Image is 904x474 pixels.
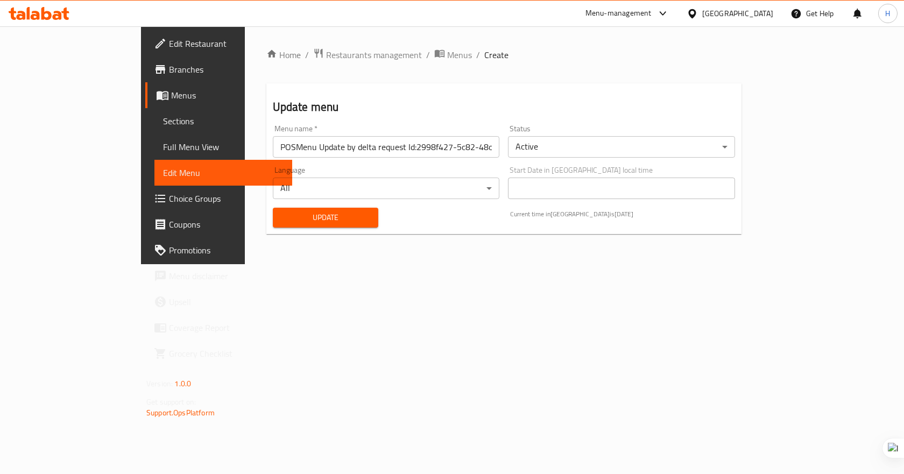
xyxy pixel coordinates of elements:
[434,48,472,62] a: Menus
[273,136,500,158] input: Please enter Menu name
[145,82,292,108] a: Menus
[169,192,284,205] span: Choice Groups
[145,263,292,289] a: Menu disclaimer
[163,166,284,179] span: Edit Menu
[476,48,480,61] li: /
[145,211,292,237] a: Coupons
[281,211,370,224] span: Update
[273,208,379,228] button: Update
[145,237,292,263] a: Promotions
[508,136,735,158] div: Active
[169,321,284,334] span: Coverage Report
[154,108,292,134] a: Sections
[163,140,284,153] span: Full Menu View
[174,377,191,391] span: 1.0.0
[169,37,284,50] span: Edit Restaurant
[305,48,309,61] li: /
[145,31,292,56] a: Edit Restaurant
[154,160,292,186] a: Edit Menu
[169,244,284,257] span: Promotions
[171,89,284,102] span: Menus
[169,347,284,360] span: Grocery Checklist
[169,218,284,231] span: Coupons
[146,395,196,409] span: Get support on:
[169,63,284,76] span: Branches
[313,48,422,62] a: Restaurants management
[163,115,284,128] span: Sections
[266,48,741,62] nav: breadcrumb
[326,48,422,61] span: Restaurants management
[585,7,652,20] div: Menu-management
[447,48,472,61] span: Menus
[484,48,508,61] span: Create
[702,8,773,19] div: [GEOGRAPHIC_DATA]
[885,8,890,19] span: H
[145,289,292,315] a: Upsell
[146,406,215,420] a: Support.OpsPlatform
[169,295,284,308] span: Upsell
[426,48,430,61] li: /
[273,99,735,115] h2: Update menu
[146,377,173,391] span: Version:
[145,315,292,341] a: Coverage Report
[145,186,292,211] a: Choice Groups
[145,341,292,366] a: Grocery Checklist
[510,209,735,219] p: Current time in [GEOGRAPHIC_DATA] is [DATE]
[273,178,500,199] div: All
[169,270,284,282] span: Menu disclaimer
[145,56,292,82] a: Branches
[154,134,292,160] a: Full Menu View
